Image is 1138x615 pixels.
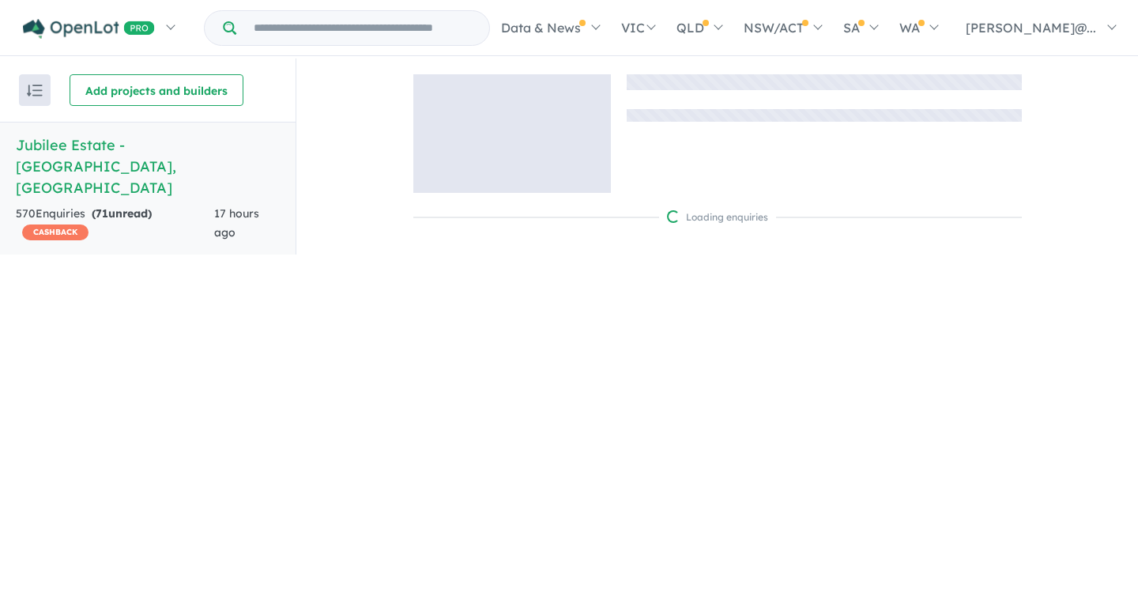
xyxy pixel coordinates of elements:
[239,11,486,45] input: Try estate name, suburb, builder or developer
[92,206,152,221] strong: ( unread)
[667,209,768,225] div: Loading enquiries
[966,20,1096,36] span: [PERSON_NAME]@...
[22,224,89,240] span: CASHBACK
[27,85,43,96] img: sort.svg
[70,74,243,106] button: Add projects and builders
[16,205,214,243] div: 570 Enquir ies
[96,206,108,221] span: 71
[214,206,259,240] span: 17 hours ago
[23,19,155,39] img: Openlot PRO Logo White
[16,134,280,198] h5: Jubilee Estate - [GEOGRAPHIC_DATA] , [GEOGRAPHIC_DATA]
